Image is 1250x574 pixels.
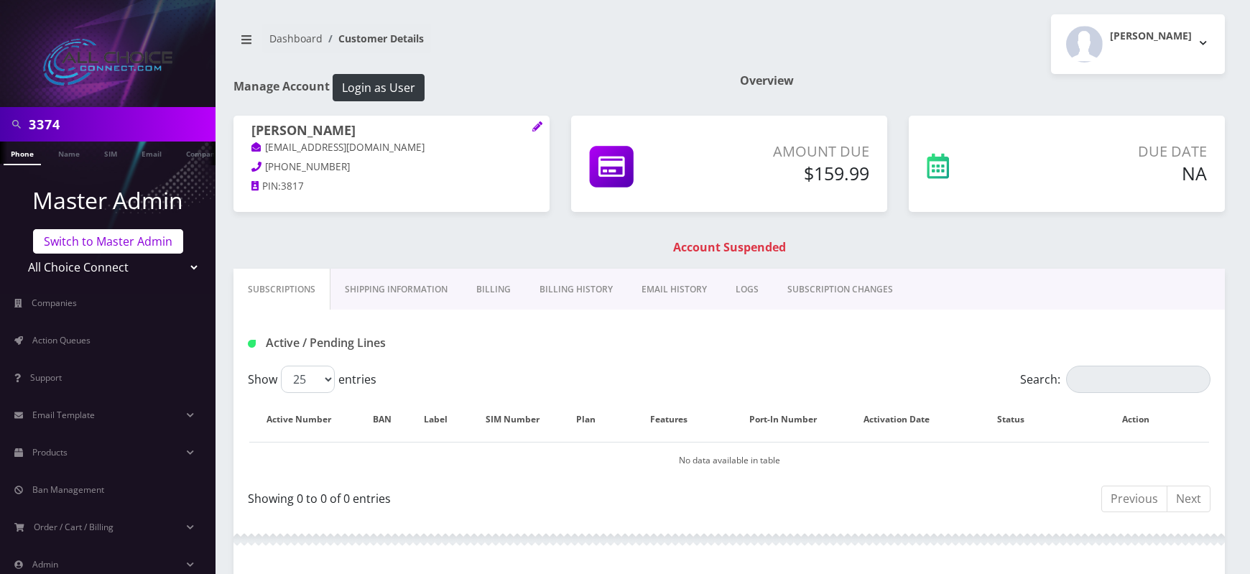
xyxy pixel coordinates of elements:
[179,142,227,164] a: Company
[32,483,104,496] span: Ban Management
[473,399,568,440] th: SIM Number: activate to sort column ascending
[51,142,87,164] a: Name
[233,74,718,101] h1: Manage Account
[1051,14,1225,74] button: [PERSON_NAME]
[715,162,869,184] h5: $159.99
[32,297,77,309] span: Companies
[721,269,773,310] a: LOGS
[4,142,41,165] a: Phone
[233,269,330,310] a: Subscriptions
[32,446,68,458] span: Products
[773,269,907,310] a: SUBSCRIPTION CHANGES
[29,111,212,138] input: Search in Company
[97,142,124,164] a: SIM
[364,399,414,440] th: BAN: activate to sort column ascending
[333,74,425,101] button: Login as User
[265,160,350,173] span: [PHONE_NUMBER]
[1027,162,1207,184] h5: NA
[1110,30,1192,42] h2: [PERSON_NAME]
[1020,366,1210,393] label: Search:
[281,180,304,193] span: 3817
[734,399,846,440] th: Port-In Number: activate to sort column ascending
[462,269,525,310] a: Billing
[248,484,718,507] div: Showing 0 to 0 of 0 entries
[1167,486,1210,512] a: Next
[251,123,532,140] h1: [PERSON_NAME]
[233,24,718,65] nav: breadcrumb
[323,31,424,46] li: Customer Details
[525,269,627,310] a: Billing History
[237,241,1221,254] h1: Account Suspended
[251,141,425,155] a: [EMAIL_ADDRESS][DOMAIN_NAME]
[248,336,555,350] h1: Active / Pending Lines
[32,334,91,346] span: Action Queues
[330,78,425,94] a: Login as User
[269,32,323,45] a: Dashboard
[627,269,721,310] a: EMAIL HISTORY
[715,141,869,162] p: Amount Due
[248,366,376,393] label: Show entries
[34,521,114,533] span: Order / Cart / Billing
[961,399,1075,440] th: Status: activate to sort column ascending
[30,371,62,384] span: Support
[619,399,733,440] th: Features: activate to sort column ascending
[415,399,471,440] th: Label: activate to sort column ascending
[568,399,618,440] th: Plan: activate to sort column ascending
[32,409,95,421] span: Email Template
[251,180,281,194] a: PIN:
[848,399,960,440] th: Activation Date: activate to sort column ascending
[1027,141,1207,162] p: Due Date
[1101,486,1167,512] a: Previous
[281,366,335,393] select: Showentries
[1066,366,1210,393] input: Search:
[1076,399,1209,440] th: Action: activate to sort column ascending
[43,39,172,85] img: All Choice Connect
[134,142,169,164] a: Email
[249,442,1209,478] td: No data available in table
[330,269,462,310] a: Shipping Information
[32,558,58,570] span: Admin
[249,399,363,440] th: Active Number: activate to sort column ascending
[248,340,256,348] img: Active / Pending Lines
[740,74,1225,88] h1: Overview
[33,229,183,254] a: Switch to Master Admin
